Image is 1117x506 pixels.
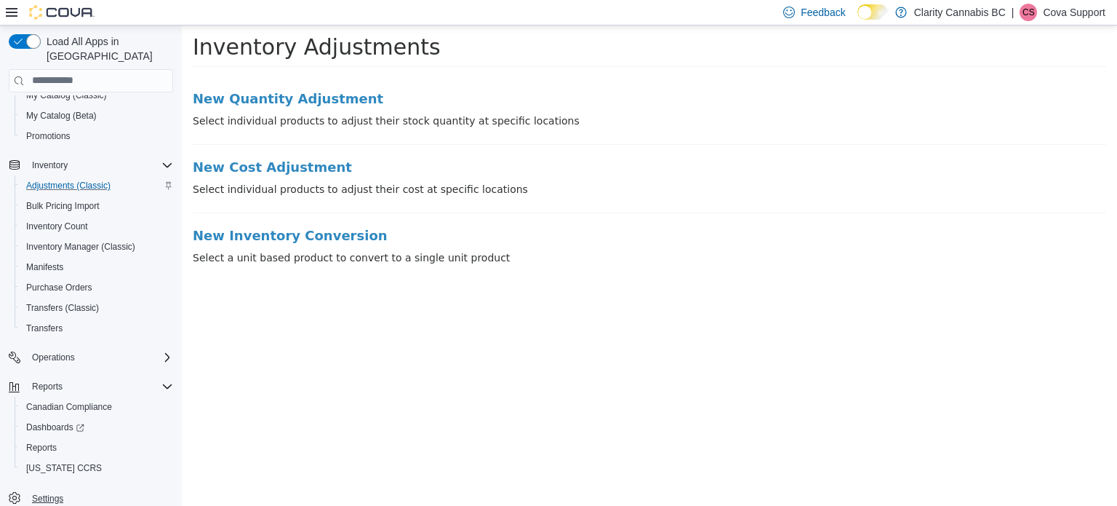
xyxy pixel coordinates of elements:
[20,238,173,256] span: Inventory Manager (Classic)
[15,438,179,458] button: Reports
[15,397,179,417] button: Canadian Compliance
[15,85,179,106] button: My Catalog (Classic)
[1020,4,1037,21] div: Cova Support
[20,299,105,317] a: Transfers (Classic)
[20,398,118,416] a: Canadian Compliance
[32,493,63,505] span: Settings
[3,155,179,175] button: Inventory
[26,130,71,142] span: Promotions
[15,277,179,298] button: Purchase Orders
[20,177,116,194] a: Adjustments (Classic)
[20,279,98,296] a: Purchase Orders
[20,127,76,145] a: Promotions
[26,442,57,454] span: Reports
[20,107,173,124] span: My Catalog (Beta)
[20,127,173,145] span: Promotions
[26,241,135,253] span: Inventory Manager (Classic)
[41,34,173,63] span: Load All Apps in [GEOGRAPHIC_DATA]
[26,157,173,174] span: Inventory
[26,180,111,191] span: Adjustments (Classic)
[15,175,179,196] button: Adjustments (Classic)
[20,299,173,317] span: Transfers (Classic)
[11,203,924,218] a: New Inventory Conversion
[32,159,68,171] span: Inventory
[11,88,924,103] p: Select individual products to adjust their stock quantity at specific locations
[20,238,141,256] a: Inventory Manager (Classic)
[11,225,924,240] p: Select a unit based product to convert to a single unit product
[20,197,105,215] a: Bulk Pricing Import
[20,197,173,215] span: Bulk Pricing Import
[15,216,179,237] button: Inventory Count
[26,282,92,293] span: Purchase Orders
[26,323,63,334] span: Transfers
[20,218,173,235] span: Inventory Count
[26,221,88,232] span: Inventory Count
[32,381,63,392] span: Reports
[26,462,102,474] span: [US_STATE] CCRS
[20,439,173,456] span: Reports
[26,422,84,433] span: Dashboards
[20,398,173,416] span: Canadian Compliance
[20,218,94,235] a: Inventory Count
[15,106,179,126] button: My Catalog (Beta)
[1043,4,1105,21] p: Cova Support
[3,347,179,368] button: Operations
[20,459,173,477] span: Washington CCRS
[26,302,99,314] span: Transfers (Classic)
[15,257,179,277] button: Manifests
[26,378,68,395] button: Reports
[26,349,173,366] span: Operations
[20,320,173,337] span: Transfers
[20,419,90,436] a: Dashboards
[20,258,69,276] a: Manifests
[15,196,179,216] button: Bulk Pricing Import
[26,110,97,122] span: My Catalog (Beta)
[15,318,179,339] button: Transfers
[20,107,103,124] a: My Catalog (Beta)
[11,9,259,34] span: Inventory Adjustments
[26,378,173,395] span: Reports
[26,349,81,366] button: Operations
[26,200,100,212] span: Bulk Pricing Import
[15,458,179,478] button: [US_STATE] CCRS
[20,419,173,436] span: Dashboards
[11,135,924,149] a: New Cost Adjustment
[20,439,63,456] a: Reports
[1022,4,1035,21] span: CS
[26,261,63,273] span: Manifests
[20,459,108,477] a: [US_STATE] CCRS
[26,157,73,174] button: Inventory
[11,66,924,81] a: New Quantity Adjustment
[26,90,107,101] span: My Catalog (Classic)
[801,5,845,20] span: Feedback
[20,258,173,276] span: Manifests
[26,401,112,413] span: Canadian Compliance
[20,279,173,296] span: Purchase Orders
[20,87,173,104] span: My Catalog (Classic)
[3,376,179,397] button: Reports
[15,417,179,438] a: Dashboards
[1012,4,1014,21] p: |
[15,298,179,318] button: Transfers (Classic)
[20,320,68,337] a: Transfers
[15,126,179,146] button: Promotions
[29,5,95,20] img: Cova
[914,4,1006,21] p: Clarity Cannabis BC
[32,352,75,363] span: Operations
[20,87,113,104] a: My Catalog (Classic)
[857,4,888,20] input: Dark Mode
[15,237,179,257] button: Inventory Manager (Classic)
[11,157,924,172] p: Select individual products to adjust their cost at specific locations
[20,177,173,194] span: Adjustments (Classic)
